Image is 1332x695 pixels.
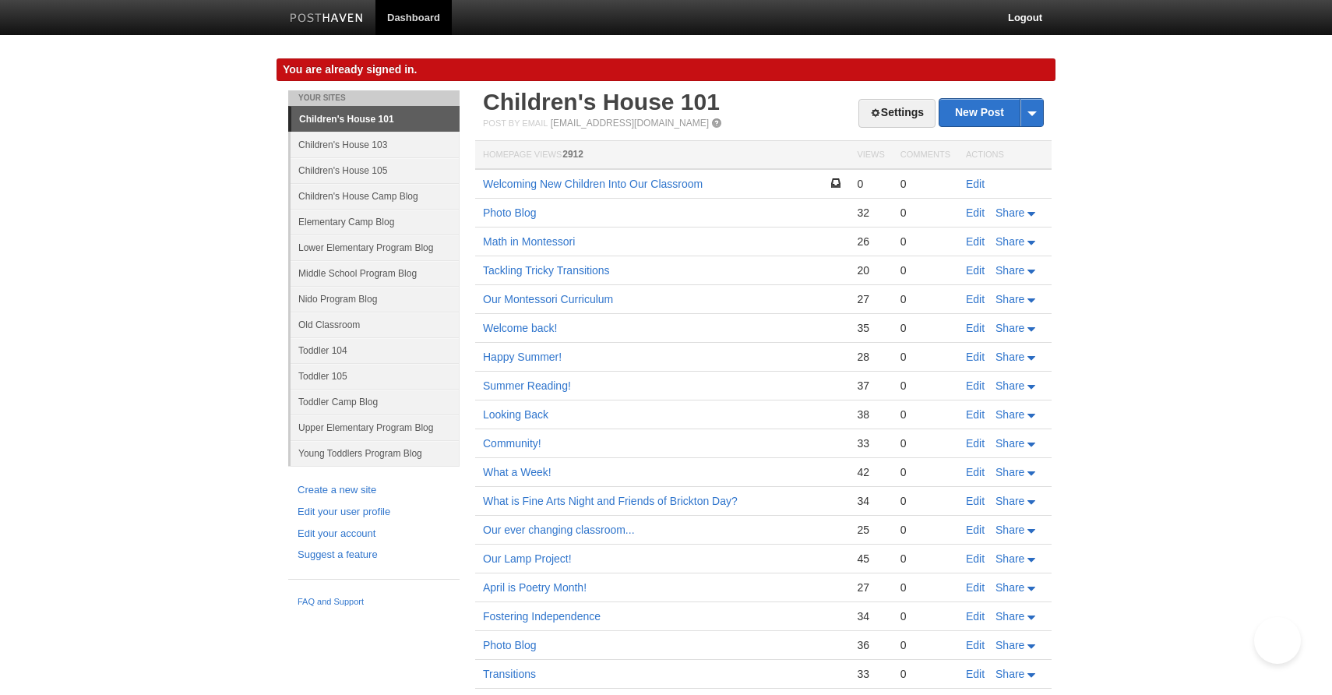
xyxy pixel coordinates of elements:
[900,235,950,249] div: 0
[966,552,985,565] a: Edit
[551,118,709,129] a: [EMAIL_ADDRESS][DOMAIN_NAME]
[995,264,1024,277] span: Share
[857,350,884,364] div: 28
[291,286,460,312] a: Nido Program Blog
[483,351,562,363] a: Happy Summer!
[483,118,548,128] span: Post by Email
[483,552,572,565] a: Our Lamp Project!
[857,379,884,393] div: 37
[483,495,738,507] a: What is Fine Arts Night and Friends of Brickton Day?
[857,580,884,594] div: 27
[995,293,1024,305] span: Share
[900,494,950,508] div: 0
[966,524,985,536] a: Edit
[483,408,548,421] a: Looking Back
[291,440,460,466] a: Young Toddlers Program Blog
[995,552,1024,565] span: Share
[966,668,985,680] a: Edit
[893,141,958,170] th: Comments
[483,610,601,623] a: Fostering Independence
[900,552,950,566] div: 0
[857,292,884,306] div: 27
[857,552,884,566] div: 45
[995,206,1024,219] span: Share
[483,639,537,651] a: Photo Blog
[277,58,1055,81] div: You are already signed in.
[483,322,557,334] a: Welcome back!
[900,350,950,364] div: 0
[966,495,985,507] a: Edit
[857,407,884,422] div: 38
[900,523,950,537] div: 0
[857,494,884,508] div: 34
[483,178,703,190] a: Welcoming New Children Into Our Classroom
[995,351,1024,363] span: Share
[995,524,1024,536] span: Share
[857,206,884,220] div: 32
[900,580,950,594] div: 0
[939,99,1043,126] a: New Post
[857,263,884,277] div: 20
[291,183,460,209] a: Children's House Camp Blog
[900,667,950,681] div: 0
[900,292,950,306] div: 0
[995,235,1024,248] span: Share
[995,581,1024,594] span: Share
[483,668,536,680] a: Transitions
[900,465,950,479] div: 0
[290,13,364,25] img: Posthaven-bar
[298,482,450,499] a: Create a new site
[966,466,985,478] a: Edit
[858,99,936,128] a: Settings
[298,547,450,563] a: Suggest a feature
[291,363,460,389] a: Toddler 105
[966,379,985,392] a: Edit
[966,437,985,450] a: Edit
[966,178,985,190] a: Edit
[288,90,460,106] li: Your Sites
[966,322,985,334] a: Edit
[483,524,635,536] a: Our ever changing classroom...
[966,610,985,623] a: Edit
[966,351,985,363] a: Edit
[857,235,884,249] div: 26
[900,379,950,393] div: 0
[857,436,884,450] div: 33
[995,610,1024,623] span: Share
[995,437,1024,450] span: Share
[966,408,985,421] a: Edit
[995,639,1024,651] span: Share
[483,581,587,594] a: April is Poetry Month!
[995,466,1024,478] span: Share
[298,595,450,609] a: FAQ and Support
[900,436,950,450] div: 0
[966,264,985,277] a: Edit
[995,379,1024,392] span: Share
[291,389,460,415] a: Toddler Camp Blog
[857,667,884,681] div: 33
[966,293,985,305] a: Edit
[995,322,1024,334] span: Share
[966,206,985,219] a: Edit
[475,141,849,170] th: Homepage Views
[298,526,450,542] a: Edit your account
[995,668,1024,680] span: Share
[857,638,884,652] div: 36
[900,321,950,335] div: 0
[1254,617,1301,664] iframe: Help Scout Beacon - Open
[966,235,985,248] a: Edit
[483,206,537,219] a: Photo Blog
[900,609,950,623] div: 0
[857,609,884,623] div: 34
[483,89,720,115] a: Children's House 101
[857,523,884,537] div: 25
[900,206,950,220] div: 0
[291,107,460,132] a: Children's House 101
[483,293,613,305] a: Our Montessori Curriculum
[900,263,950,277] div: 0
[483,437,541,450] a: Community!
[900,177,950,191] div: 0
[291,337,460,363] a: Toddler 104
[995,495,1024,507] span: Share
[966,639,985,651] a: Edit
